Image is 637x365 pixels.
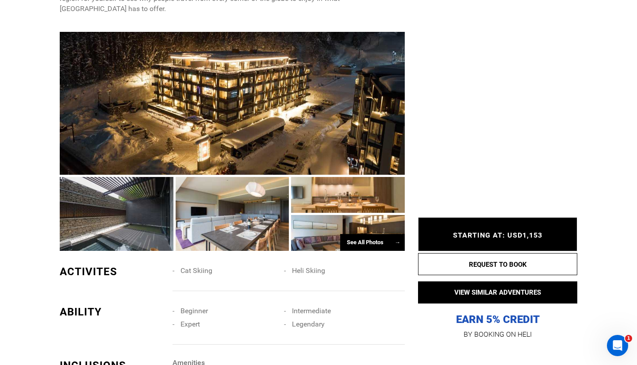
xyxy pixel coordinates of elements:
[292,307,331,315] span: Intermediate
[418,328,577,341] p: BY BOOKING ON HELI
[180,266,212,275] span: Cat Skiing
[395,239,400,246] span: →
[453,231,542,240] span: STARTING AT: USD1,153
[418,253,577,275] button: REQUEST TO BOOK
[340,234,405,251] div: See All Photos
[180,320,200,328] span: Expert
[418,224,577,327] p: EARN 5% CREDIT
[292,320,325,328] span: Legendary
[292,266,325,275] span: Heli Skiing
[625,335,632,342] span: 1
[418,281,577,304] button: VIEW SIMILAR ADVENTURES
[60,264,166,279] div: ACTIVITES
[180,307,208,315] span: Beginner
[607,335,628,356] iframe: Intercom live chat
[60,304,166,319] div: ABILITY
